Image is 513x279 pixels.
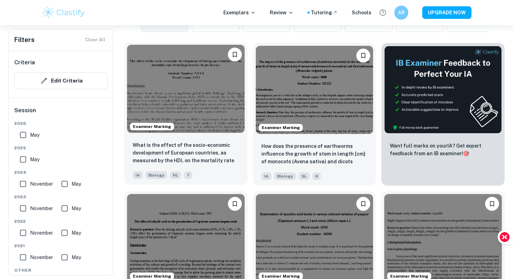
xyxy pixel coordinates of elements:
[133,141,239,165] p: What is the effect of the socio-economic development of European countries, as measured by the HD...
[72,205,81,212] span: May
[30,180,53,188] span: November
[228,197,242,211] button: Bookmark
[30,253,53,261] span: November
[381,43,505,186] a: ThumbnailWant full marks on yourIA? Get expert feedback from an IB examiner!
[14,169,108,176] span: 2024
[270,9,293,16] p: Review
[130,123,174,130] span: Examiner Marking
[312,172,321,180] span: 6
[184,171,192,179] span: 7
[30,156,39,163] span: May
[72,180,81,188] span: May
[261,172,272,180] span: IA
[14,106,108,120] h6: Session
[72,253,81,261] span: May
[14,194,108,200] span: 2023
[299,172,310,180] span: SL
[14,267,108,273] span: Other
[352,9,371,16] a: Schools
[42,6,86,20] img: Clastify logo
[14,120,108,127] span: 2026
[124,43,247,186] a: Examiner MarkingBookmarkWhat is the effect of the socio-economic development of European countrie...
[463,151,469,156] span: 🎯
[390,142,496,157] p: Want full marks on your IA ? Get expert feedback from an IB examiner!
[133,171,143,179] span: IA
[127,45,245,133] img: Biology IA example thumbnail: What is the effect of the socio-economic
[394,6,408,20] button: AR
[146,171,167,179] span: Biology
[261,142,368,166] p: How does the presence of earthworms influence the growth of stem in length [cm] of monocots (Aven...
[274,172,296,180] span: Biology
[311,9,338,16] a: Tutoring
[228,48,242,62] button: Bookmark
[223,9,256,16] p: Exemplars
[14,145,108,151] span: 2025
[30,229,53,237] span: November
[422,6,471,19] button: UPGRADE NOW
[30,205,53,212] span: November
[170,171,181,179] span: HL
[259,124,303,131] span: Examiner Marking
[356,197,370,211] button: Bookmark
[384,46,502,134] img: Thumbnail
[14,218,108,224] span: 2022
[397,9,406,16] h6: AR
[485,197,499,211] button: Bookmark
[14,35,35,45] h6: Filters
[356,49,370,63] button: Bookmark
[14,58,35,67] h6: Criteria
[14,72,108,89] button: Edit Criteria
[30,131,39,139] span: May
[72,229,81,237] span: May
[256,46,373,134] img: Biology IA example thumbnail: How does the presence of earthworms infl
[377,7,389,19] button: Help and Feedback
[253,43,376,186] a: Examiner MarkingBookmarkHow does the presence of earthworms influence the growth of stem in lengt...
[14,243,108,249] span: 2021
